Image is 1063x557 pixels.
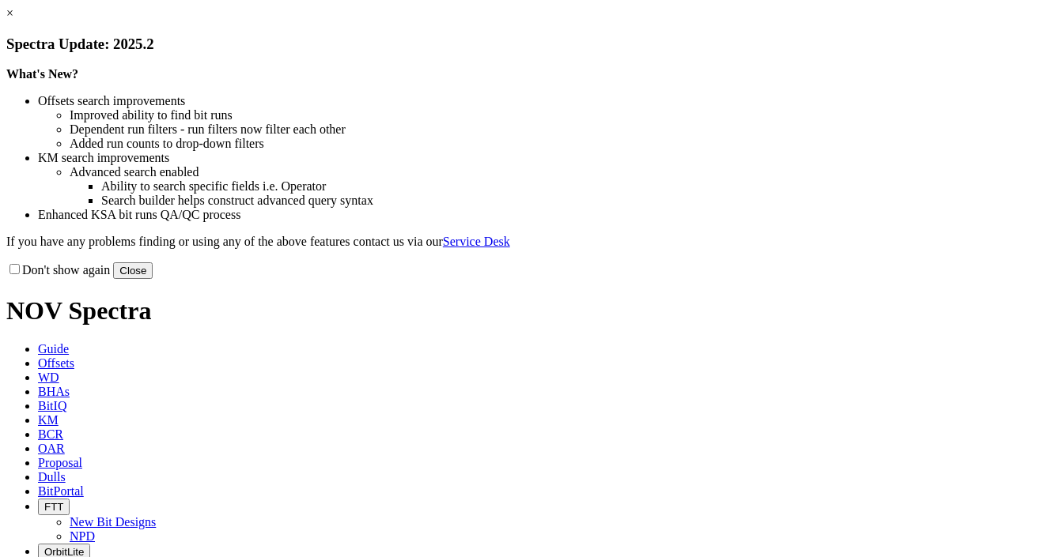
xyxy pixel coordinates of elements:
[38,427,63,441] span: BCR
[6,296,1057,326] h1: NOV Spectra
[38,342,69,356] span: Guide
[38,456,82,469] span: Proposal
[6,235,1057,249] p: If you have any problems finding or using any of the above features contact us via our
[38,371,59,384] span: WD
[38,151,1057,165] li: KM search improvements
[70,529,95,543] a: NPD
[6,263,110,277] label: Don't show again
[101,179,1057,194] li: Ability to search specific fields i.e. Operator
[38,470,66,484] span: Dulls
[443,235,510,248] a: Service Desk
[70,137,1057,151] li: Added run counts to drop-down filters
[38,385,70,398] span: BHAs
[38,208,1057,222] li: Enhanced KSA bit runs QA/QC process
[6,6,13,20] a: ×
[38,413,59,427] span: KM
[38,442,65,455] span: OAR
[38,399,66,412] span: BitIQ
[101,194,1057,208] li: Search builder helps construct advanced query syntax
[6,36,1057,53] h3: Spectra Update: 2025.2
[113,262,153,279] button: Close
[70,515,156,529] a: New Bit Designs
[70,108,1057,122] li: Improved ability to find bit runs
[6,67,78,81] strong: What's New?
[38,484,84,498] span: BitPortal
[70,122,1057,137] li: Dependent run filters - run filters now filter each other
[70,165,1057,179] li: Advanced search enabled
[38,94,1057,108] li: Offsets search improvements
[9,264,20,274] input: Don't show again
[38,356,74,370] span: Offsets
[44,501,63,513] span: FTT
